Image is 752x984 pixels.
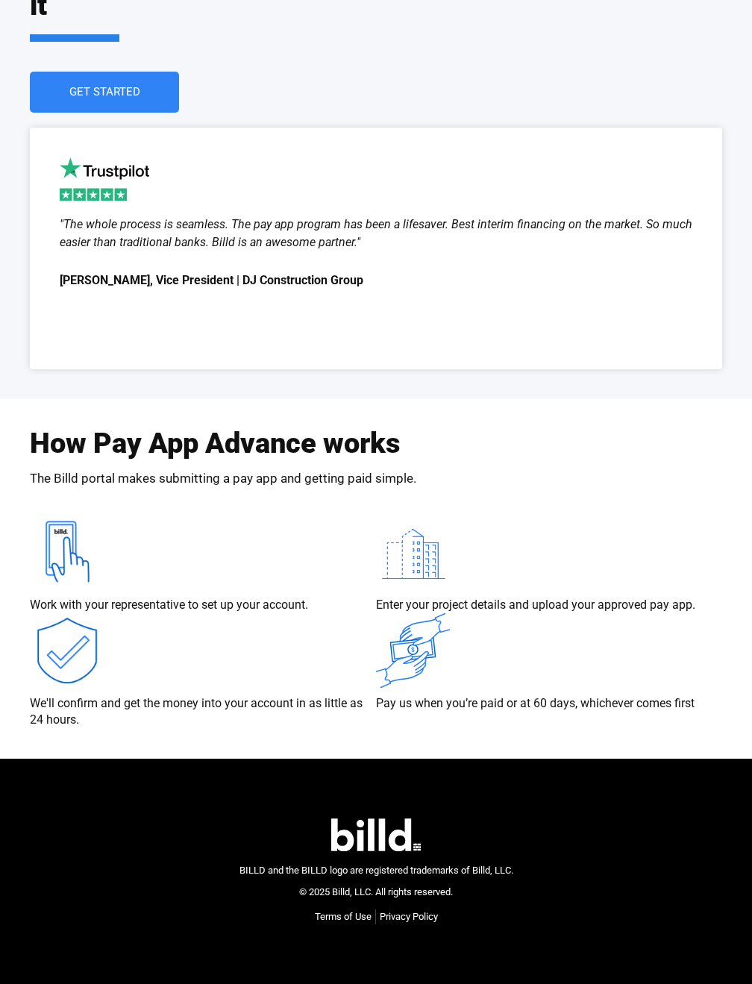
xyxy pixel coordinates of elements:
p: The Billd portal makes submitting a pay app and getting paid simple. [30,472,416,485]
p: Enter your project details and upload your approved pay app. [376,597,695,613]
a: Get Started [30,72,179,113]
p: We'll confirm and get the money into your account in as little as 24 hours. [30,695,376,729]
p: Work with your representative to set up your account. [30,597,308,613]
span: [PERSON_NAME], Vice President | DJ Construction Group [60,270,692,292]
p: Pay us when you’re paid or at 60 days, whichever comes first [376,695,695,712]
span: BILLD and the BILLD logo are registered trademarks of Billd, LLC. © 2025 Billd, LLC. All rights r... [239,865,513,897]
button: Reject [437,315,513,348]
nav: Menu [315,909,438,924]
a: Terms [234,342,268,357]
div: Slides [60,216,692,339]
input: Search [11,87,574,123]
a: Policies [176,342,214,357]
h2: How Pay App Advance works [30,429,400,457]
p: It seems we can’t find what you’re looking for. Perhaps searching can help. [11,45,608,64]
a: Terms of Use [315,909,372,924]
p: We use cookies to improve user experience and analyze website traffic. By clicking “Accept” and c... [19,304,426,358]
button: Search [574,87,608,123]
button: Accept [519,315,601,348]
span: Get Started [69,87,140,98]
div: "The whole process is seamless. The pay app program has been a lifesaver. Best interim financing ... [60,216,692,251]
a: Privacy Policy [380,909,438,924]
